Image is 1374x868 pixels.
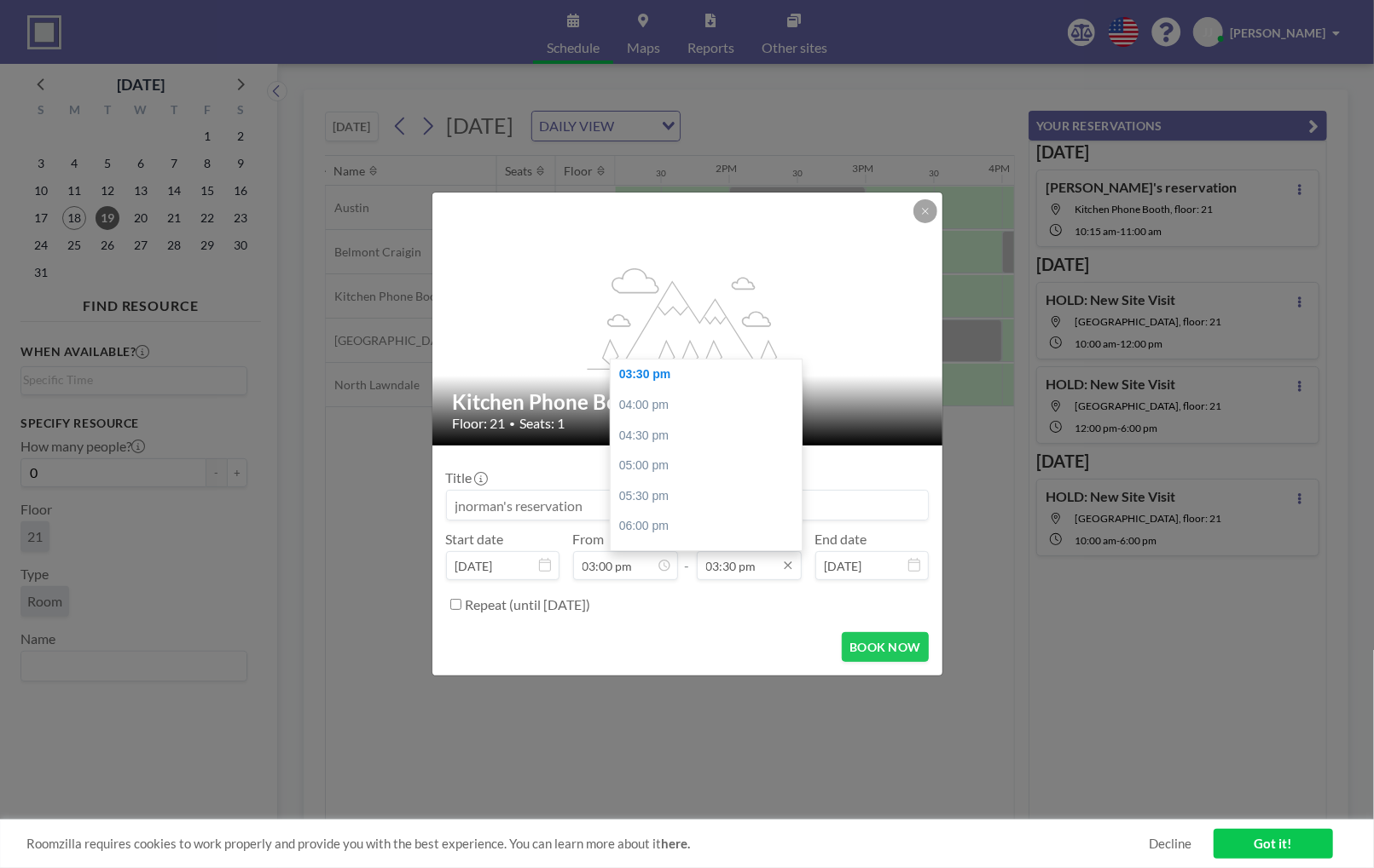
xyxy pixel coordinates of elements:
[611,421,810,451] div: 04:30 pm
[1214,829,1333,859] a: Got it!
[453,389,924,415] h2: Kitchen Phone Booth
[466,596,591,613] label: Repeat (until [DATE])
[661,836,690,851] a: here.
[611,481,810,512] div: 05:30 pm
[453,415,506,432] span: Floor: 21
[26,836,1150,852] span: Roomzilla requires cookies to work properly and provide you with the best experience. You can lea...
[685,537,690,574] span: -
[510,417,516,430] span: •
[573,531,605,548] label: From
[446,469,486,486] label: Title
[611,542,810,572] div: 06:30 pm
[611,359,810,390] div: 03:30 pm
[842,632,928,662] button: BOOK NOW
[611,451,810,481] div: 05:00 pm
[520,415,565,432] span: Seats: 1
[611,511,810,542] div: 06:00 pm
[611,390,810,421] div: 04:00 pm
[447,491,928,520] input: jnorman's reservation
[815,531,867,548] label: End date
[1150,836,1192,852] a: Decline
[446,531,504,548] label: Start date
